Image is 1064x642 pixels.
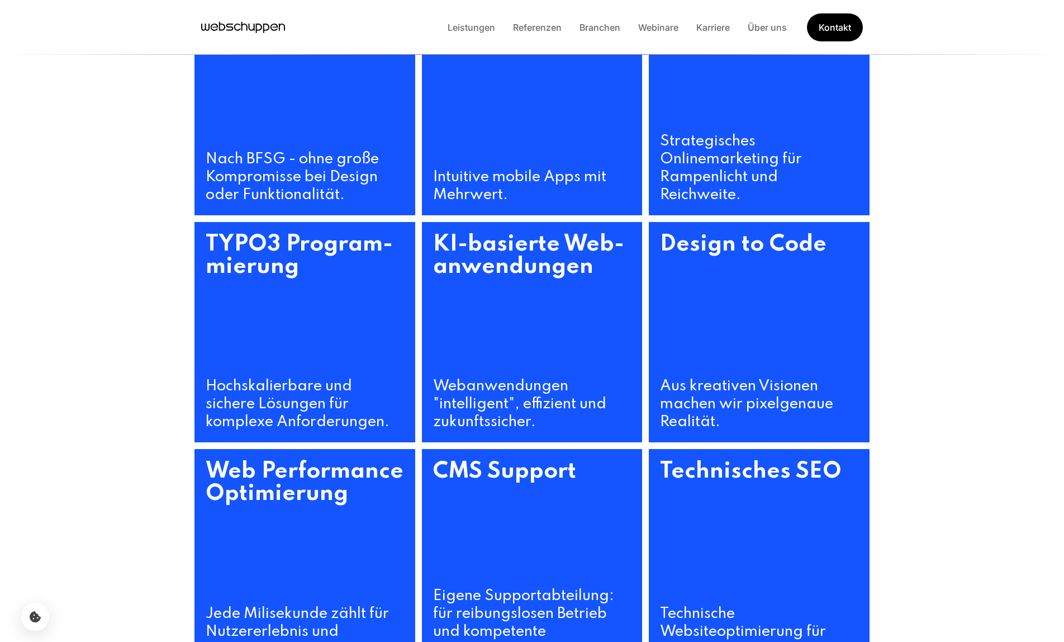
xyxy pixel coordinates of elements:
a: Get Started [807,13,863,41]
h4: Aus kreativen Visionen machen wir pixelgenaue Realität. [649,377,870,442]
h3: TYPO3 Program­mierung [194,222,415,378]
h4: Intuitive mobile Apps mit Mehrwert. [422,168,643,215]
h4: Nach BFSG - ohne große Kompromisse bei Design oder Funktionalität. [194,150,415,215]
a: Leistungen [439,22,504,33]
h4: Hochskalierbare und sichere Lösungen für komplexe Anforderungen. [194,377,415,442]
h3: Technisches SEO [649,449,870,605]
a: Über uns [739,22,796,33]
h3: Web Performance Optimierung [194,449,415,605]
h4: Webanwendungen "intelligent", effizient und zukunftssicher. [422,377,643,442]
button: Cookie-Einstellungen öffnen [21,603,49,631]
h4: Strategisches Onlinemarketing für Rampenlicht und Reichweite. [649,133,870,215]
h3: Design to Code [649,222,870,378]
a: TYPO3 Program­mierung Hochskalierbare und sichere Lösungen für komplexe Anforderungen. [194,222,415,443]
a: Hauptseite besuchen [201,19,285,36]
a: KI-basierte Web­anwen­dungen Webanwendungen "intelligent", effizient und zukunftssicher. [422,222,643,443]
h3: KI-basierte Web­anwen­dungen [422,222,643,378]
a: Referenzen [504,22,571,33]
a: Branchen [571,22,629,33]
a: Webinare [629,22,687,33]
a: Karriere [687,22,739,33]
h3: CMS Support [422,449,643,587]
a: Design to Code Aus kreativen Visionen machen wir pixelgenaue Realität. [649,222,870,443]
